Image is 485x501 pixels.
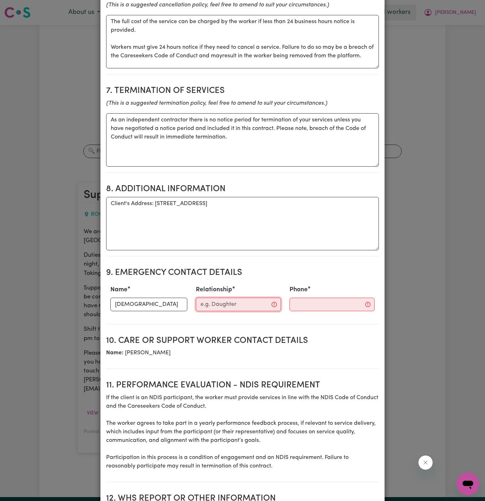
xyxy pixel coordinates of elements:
[418,455,433,470] iframe: Close message
[106,380,379,391] h2: 11. Performance evaluation - NDIS requirement
[106,393,379,470] p: If the client is an NDIS participant, the worker must provide services in line with the NDIS Code...
[110,298,187,311] input: e.g. Amber Smith
[106,336,379,346] h2: 10. Care or support worker contact details
[106,349,379,357] p: [PERSON_NAME]
[457,473,479,495] iframe: Button to launch messaging window
[196,298,281,311] input: e.g. Daughter
[106,268,379,278] h2: 9. Emergency Contact Details
[290,285,308,294] label: Phone
[110,285,127,294] label: Name
[106,197,379,250] textarea: Client's Address: [STREET_ADDRESS]
[106,86,379,96] h2: 7. Termination of Services
[196,285,232,294] label: Relationship
[4,5,43,11] span: Need any help?
[106,2,329,8] i: (This is a suggested cancellation policy, feel free to amend to suit your circumstances.)
[106,15,379,68] textarea: The full cost of the service can be charged by the worker if less than 24 business hours notice i...
[106,100,327,106] i: (This is a suggested termination policy, feel free to amend to suit your circumstances.)
[106,184,379,194] h2: 8. Additional Information
[106,113,379,167] textarea: As an independent contractor there is no notice period for termination of your services unless yo...
[106,350,124,356] b: Name:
